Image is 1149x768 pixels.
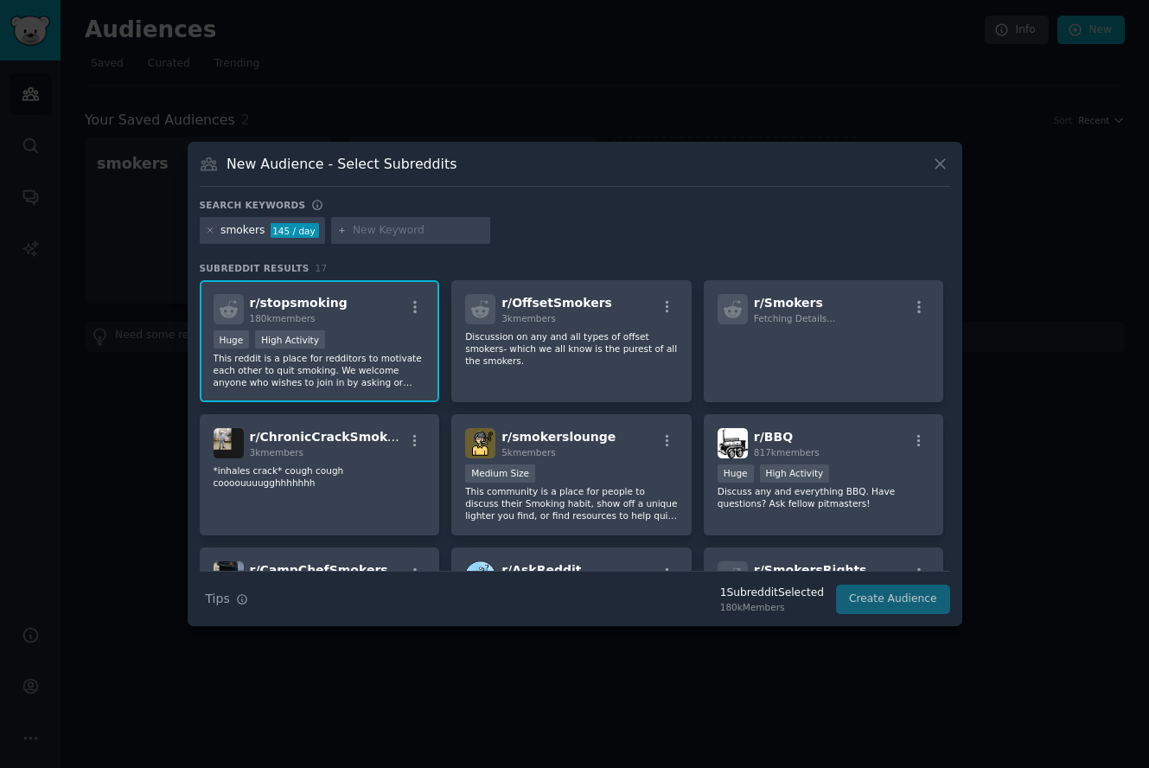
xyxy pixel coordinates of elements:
div: High Activity [760,464,830,483]
div: smokers [220,223,265,239]
div: Huge [718,464,754,483]
span: 3k members [250,447,304,458]
span: r/ smokerslounge [501,430,616,444]
img: AskReddit [465,561,495,592]
span: Tips [206,590,230,608]
span: 180k members [250,313,316,323]
span: r/ AskReddit [501,563,581,577]
div: Huge [214,330,250,349]
h3: Search keywords [200,199,306,211]
div: High Activity [255,330,325,349]
p: *inhales crack* cough cough coooouuuugghhhhhhh [214,464,426,489]
input: New Keyword [353,223,484,239]
button: Tips [200,584,254,614]
img: CampChefSmokers [214,561,244,592]
span: r/ Smokers [754,296,823,310]
span: r/ ChronicCrackSmokers [250,430,409,444]
span: 5k members [501,447,556,458]
span: r/ stopsmoking [250,296,348,310]
img: BBQ [718,428,748,458]
span: Fetching Details... [754,313,835,323]
img: smokerslounge [465,428,495,458]
img: ChronicCrackSmokers [214,428,244,458]
span: 817k members [754,447,820,458]
span: r/ SmokersRights [754,563,867,577]
span: 3k members [501,313,556,323]
span: r/ BBQ [754,430,793,444]
div: 180k Members [720,601,824,613]
div: Medium Size [465,464,535,483]
p: This reddit is a place for redditors to motivate each other to quit smoking. We welcome anyone wh... [214,352,426,388]
span: r/ CampChefSmokers [250,563,388,577]
p: This community is a place for people to discuss their Smoking habit, show off a unique lighter yo... [465,485,678,522]
p: Discussion on any and all types of offset smokers- which we all know is the purest of all the smo... [465,330,678,367]
span: 17 [316,263,328,273]
h3: New Audience - Select Subreddits [227,155,456,173]
span: Subreddit Results [200,262,310,274]
div: 1 Subreddit Selected [720,586,824,601]
div: 145 / day [271,223,319,239]
span: r/ OffsetSmokers [501,296,612,310]
p: Discuss any and everything BBQ. Have questions? Ask fellow pitmasters! [718,485,930,509]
